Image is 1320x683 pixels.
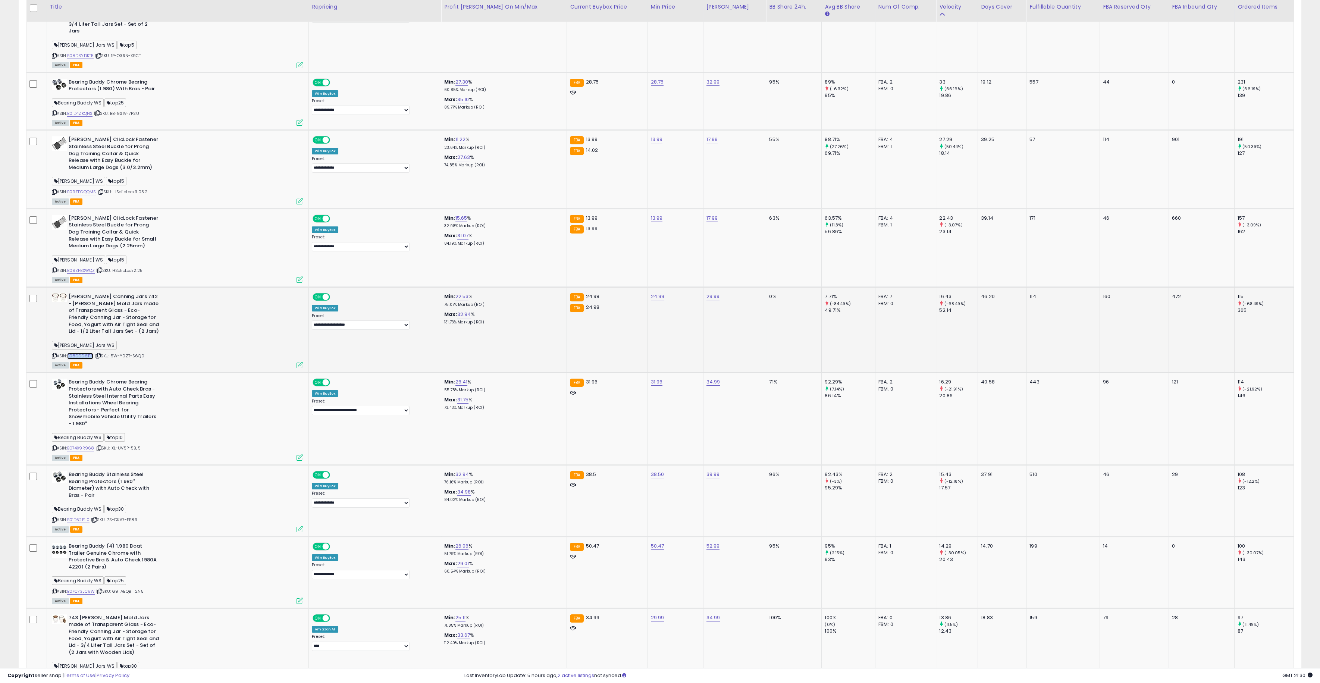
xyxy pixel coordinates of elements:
[878,3,933,11] div: Num of Comp.
[586,225,598,232] span: 13.99
[939,293,978,300] div: 16.43
[329,379,341,386] span: OFF
[570,215,584,223] small: FBA
[825,485,875,491] div: 95.29%
[329,79,341,85] span: OFF
[312,98,435,115] div: Preset:
[1029,379,1094,385] div: 443
[444,542,455,549] b: Min:
[444,320,561,325] p: 131.73% Markup (ROI)
[1238,293,1294,300] div: 115
[52,215,303,282] div: ASIN:
[52,41,117,49] span: [PERSON_NAME] Jars WS
[444,311,457,318] b: Max:
[878,543,930,549] div: FBA: 1
[769,215,816,222] div: 63%
[944,301,965,307] small: (-68.49%)
[981,293,1020,300] div: 46.20
[455,542,469,550] a: 26.06
[106,256,126,264] span: top15
[444,136,455,143] b: Min:
[67,517,90,523] a: B01D52P1I0
[312,148,338,154] div: Win BuyBox
[939,485,978,491] div: 17.57
[558,672,594,679] a: 2 active listings
[570,293,584,301] small: FBA
[97,672,129,679] a: Privacy Policy
[67,189,96,195] a: B09ZFCQQMS
[706,3,763,11] div: [PERSON_NAME]
[1238,471,1294,478] div: 108
[825,3,872,11] div: Avg BB Share
[444,489,561,502] div: %
[444,79,561,93] div: %
[878,222,930,228] div: FBM: 1
[52,543,303,603] div: ASIN:
[1242,301,1264,307] small: (-68.49%)
[70,277,83,283] span: FBA
[67,353,94,359] a: B08DDD6T1R
[825,136,875,143] div: 88.71%
[312,3,438,11] div: Repricing
[1103,215,1163,222] div: 46
[444,96,457,103] b: Max:
[570,304,584,312] small: FBA
[944,144,963,150] small: (50.44%)
[981,215,1020,222] div: 39.14
[52,341,117,350] span: [PERSON_NAME] Jars WS
[586,136,598,143] span: 13.99
[830,222,843,228] small: (11.8%)
[52,215,67,230] img: 41VBb8LwkBL._SL40_.jpg
[52,362,69,369] span: All listings currently available for purchase on Amazon
[769,471,816,478] div: 96%
[312,399,435,416] div: Preset:
[1242,144,1261,150] small: (50.39%)
[1029,136,1094,143] div: 57
[825,307,875,314] div: 49.71%
[939,228,978,235] div: 23.14
[769,379,816,385] div: 71%
[570,225,584,234] small: FBA
[586,378,598,385] span: 31.96
[457,154,470,161] a: 27.63
[586,147,598,154] span: 14.02
[769,79,816,85] div: 95%
[570,543,584,551] small: FBA
[939,92,978,99] div: 19.86
[981,471,1020,478] div: 37.91
[94,110,139,116] span: | SKU: BB-9S1V-7PSU
[312,156,435,173] div: Preset:
[825,543,875,549] div: 95%
[1103,136,1163,143] div: 114
[706,614,720,621] a: 34.99
[1103,379,1163,385] div: 96
[651,378,663,386] a: 31.96
[69,136,159,173] b: [PERSON_NAME] ClicLock Fastener Stainless Steel Buckle for Prong Dog Training Collar & Quick Rele...
[878,143,930,150] div: FBM: 1
[52,79,303,125] div: ASIN:
[651,542,664,550] a: 50.47
[457,396,469,404] a: 31.75
[444,471,561,485] div: %
[878,79,930,85] div: FBA: 2
[769,543,816,549] div: 95%
[1029,79,1094,85] div: 557
[64,672,95,679] a: Terms of Use
[444,378,455,385] b: Min:
[1172,471,1229,478] div: 29
[444,105,561,110] p: 89.77% Markup (ROI)
[457,632,470,639] a: 33.67
[981,79,1020,85] div: 19.12
[312,483,338,489] div: Win BuyBox
[878,471,930,478] div: FBA: 2
[329,294,341,300] span: OFF
[444,379,561,392] div: %
[444,154,561,168] div: %
[878,136,930,143] div: FBA: 4
[52,614,67,624] img: 31gn8H9Qj8L._SL40_.jpg
[570,136,584,144] small: FBA
[651,214,663,222] a: 13.99
[586,214,598,222] span: 13.99
[444,497,561,502] p: 84.02% Markup (ROI)
[444,543,561,557] div: %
